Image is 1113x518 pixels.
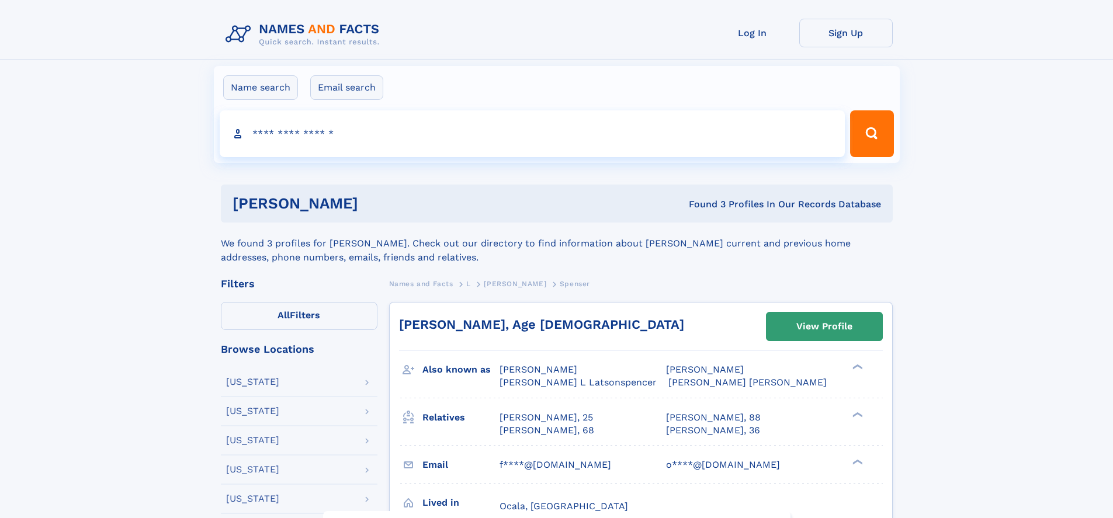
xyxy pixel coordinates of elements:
[850,110,893,157] button: Search Button
[422,408,500,427] h3: Relatives
[466,280,471,288] span: L
[422,455,500,475] h3: Email
[500,377,657,388] span: [PERSON_NAME] L Latsonspencer
[484,276,546,291] a: [PERSON_NAME]
[220,110,845,157] input: search input
[850,411,864,418] div: ❯
[484,280,546,288] span: [PERSON_NAME]
[706,19,799,47] a: Log In
[668,377,827,388] span: [PERSON_NAME] [PERSON_NAME]
[221,223,893,265] div: We found 3 profiles for [PERSON_NAME]. Check out our directory to find information about [PERSON_...
[666,364,744,375] span: [PERSON_NAME]
[226,406,279,416] div: [US_STATE]
[799,19,893,47] a: Sign Up
[466,276,471,291] a: L
[389,276,453,291] a: Names and Facts
[850,458,864,465] div: ❯
[226,494,279,503] div: [US_STATE]
[850,363,864,371] div: ❯
[399,317,684,332] a: [PERSON_NAME], Age [DEMOGRAPHIC_DATA]
[500,411,593,424] a: [PERSON_NAME], 25
[226,465,279,474] div: [US_STATE]
[223,75,298,100] label: Name search
[221,19,389,50] img: Logo Names and Facts
[666,424,760,437] a: [PERSON_NAME], 36
[422,493,500,513] h3: Lived in
[560,280,590,288] span: Spenser
[221,302,377,330] label: Filters
[422,360,500,380] h3: Also known as
[500,500,628,512] span: Ocala, [GEOGRAPHIC_DATA]
[767,312,882,340] a: View Profile
[221,279,377,289] div: Filters
[221,344,377,354] div: Browse Locations
[666,411,761,424] a: [PERSON_NAME], 88
[226,436,279,445] div: [US_STATE]
[796,313,852,340] div: View Profile
[233,196,523,211] h1: [PERSON_NAME]
[310,75,383,100] label: Email search
[500,424,594,437] a: [PERSON_NAME], 68
[278,310,290,321] span: All
[226,377,279,387] div: [US_STATE]
[523,198,881,211] div: Found 3 Profiles In Our Records Database
[500,364,577,375] span: [PERSON_NAME]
